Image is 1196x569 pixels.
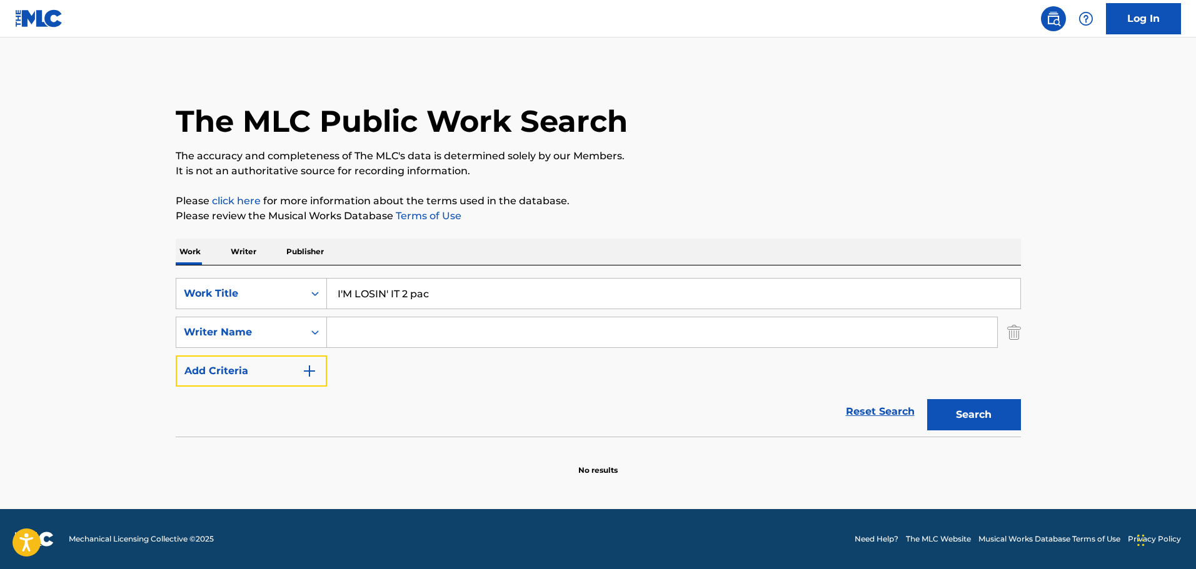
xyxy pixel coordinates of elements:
iframe: Chat Widget [1133,509,1196,569]
p: The accuracy and completeness of The MLC's data is determined solely by our Members. [176,149,1021,164]
img: Delete Criterion [1007,317,1021,348]
img: 9d2ae6d4665cec9f34b9.svg [302,364,317,379]
img: help [1078,11,1093,26]
div: Work Title [184,286,296,301]
a: Reset Search [840,398,921,425]
div: Writer Name [184,325,296,340]
button: Add Criteria [176,355,327,387]
a: Privacy Policy [1128,533,1181,545]
h1: The MLC Public Work Search [176,102,628,140]
a: Musical Works Database Terms of Use [978,533,1120,545]
a: Log In [1106,3,1181,34]
p: Work [176,239,204,265]
div: Help [1073,6,1098,31]
p: Please review the Musical Works Database [176,209,1021,224]
p: No results [578,450,618,476]
p: Publisher [283,239,328,265]
img: search [1046,11,1061,26]
a: click here [212,195,261,207]
img: MLC Logo [15,9,63,27]
a: Public Search [1041,6,1066,31]
a: Need Help? [855,533,898,545]
span: Mechanical Licensing Collective © 2025 [69,533,214,545]
p: It is not an authoritative source for recording information. [176,164,1021,179]
p: Writer [227,239,260,265]
form: Search Form [176,278,1021,437]
a: Terms of Use [393,210,461,222]
img: logo [15,532,54,547]
div: Drag [1137,522,1145,559]
button: Search [927,399,1021,430]
a: The MLC Website [906,533,971,545]
p: Please for more information about the terms used in the database. [176,194,1021,209]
